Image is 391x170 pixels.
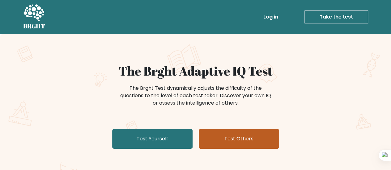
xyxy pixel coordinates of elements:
a: BRGHT [23,2,45,31]
div: The Brght Test dynamically adjusts the difficulty of the questions to the level of each test take... [118,85,273,107]
a: Test Others [199,129,279,149]
a: Take the test [304,10,368,23]
h1: The Brght Adaptive IQ Test [45,64,346,78]
h5: BRGHT [23,23,45,30]
a: Test Yourself [112,129,193,149]
a: Log in [261,11,281,23]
